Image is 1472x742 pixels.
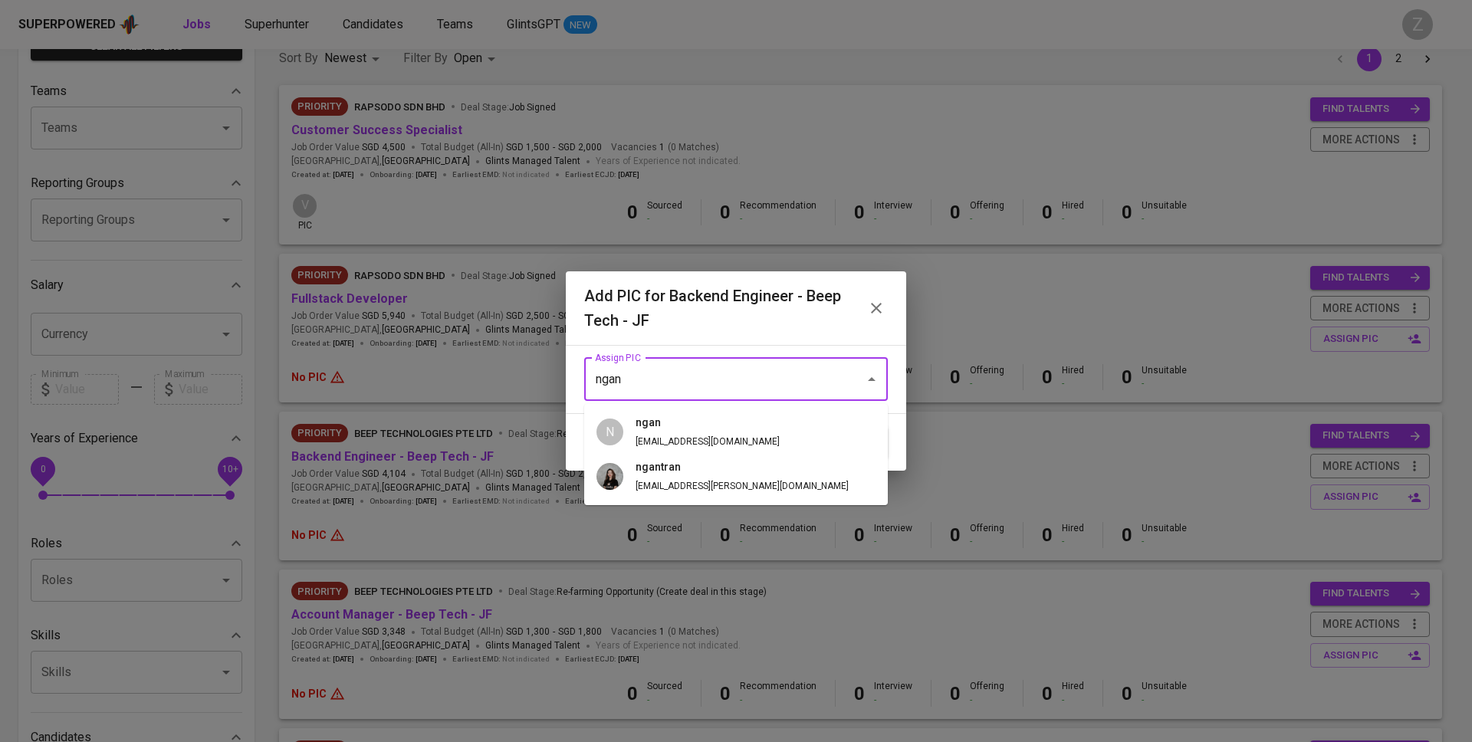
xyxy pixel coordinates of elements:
[636,481,849,491] span: [EMAIL_ADDRESS][PERSON_NAME][DOMAIN_NAME]
[596,419,623,445] div: N
[861,369,882,390] button: Close
[596,463,623,490] img: ngan.tran@glints.com
[584,284,853,333] h6: Add PIC for Backend Engineer - Beep Tech - JF
[636,415,780,432] h6: ngan
[636,459,849,476] h6: ngantran
[636,436,780,447] span: [EMAIL_ADDRESS][DOMAIN_NAME]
